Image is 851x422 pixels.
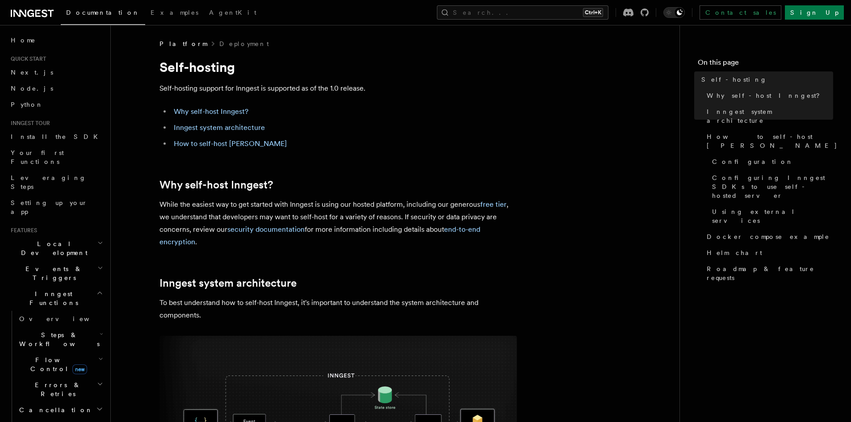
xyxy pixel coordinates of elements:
[700,5,781,20] a: Contact sales
[707,91,826,100] span: Why self-host Inngest?
[209,9,256,16] span: AgentKit
[204,3,262,24] a: AgentKit
[708,204,833,229] a: Using external services
[159,39,207,48] span: Platform
[703,229,833,245] a: Docker compose example
[7,289,96,307] span: Inngest Functions
[16,402,105,418] button: Cancellation
[11,174,86,190] span: Leveraging Steps
[703,129,833,154] a: How to self-host [PERSON_NAME]
[7,286,105,311] button: Inngest Functions
[16,380,97,398] span: Errors & Retries
[712,157,793,166] span: Configuration
[11,85,53,92] span: Node.js
[174,123,265,132] a: Inngest system architecture
[712,173,833,200] span: Configuring Inngest SDKs to use self-hosted server
[159,277,297,289] a: Inngest system architecture
[698,71,833,88] a: Self-hosting
[703,104,833,129] a: Inngest system architecture
[583,8,603,17] kbd: Ctrl+K
[145,3,204,24] a: Examples
[11,149,64,165] span: Your first Functions
[19,315,111,322] span: Overview
[7,80,105,96] a: Node.js
[11,199,88,215] span: Setting up your app
[707,248,762,257] span: Helm chart
[159,59,517,75] h1: Self-hosting
[707,132,838,150] span: How to self-host [PERSON_NAME]
[159,179,273,191] a: Why self-host Inngest?
[437,5,608,20] button: Search...Ctrl+K
[7,145,105,170] a: Your first Functions
[7,195,105,220] a: Setting up your app
[66,9,140,16] span: Documentation
[7,170,105,195] a: Leveraging Steps
[174,139,287,148] a: How to self-host [PERSON_NAME]
[707,232,830,241] span: Docker compose example
[11,36,36,45] span: Home
[7,32,105,48] a: Home
[7,264,97,282] span: Events & Triggers
[16,352,105,377] button: Flow Controlnew
[703,245,833,261] a: Helm chart
[61,3,145,25] a: Documentation
[698,57,833,71] h4: On this page
[7,96,105,113] a: Python
[708,170,833,204] a: Configuring Inngest SDKs to use self-hosted server
[7,129,105,145] a: Install the SDK
[151,9,198,16] span: Examples
[7,236,105,261] button: Local Development
[227,225,305,234] a: security documentation
[159,82,517,95] p: Self-hosting support for Inngest is supported as of the 1.0 release.
[707,264,833,282] span: Roadmap & feature requests
[7,64,105,80] a: Next.js
[16,311,105,327] a: Overview
[712,207,833,225] span: Using external services
[707,107,833,125] span: Inngest system architecture
[7,261,105,286] button: Events & Triggers
[7,239,97,257] span: Local Development
[219,39,269,48] a: Deployment
[16,405,93,414] span: Cancellation
[7,120,50,127] span: Inngest tour
[16,377,105,402] button: Errors & Retries
[703,261,833,286] a: Roadmap & feature requests
[16,355,98,373] span: Flow Control
[708,154,833,170] a: Configuration
[11,101,43,108] span: Python
[11,69,53,76] span: Next.js
[785,5,844,20] a: Sign Up
[159,297,517,322] p: To best understand how to self-host Inngest, it's important to understand the system architecture...
[701,75,767,84] span: Self-hosting
[72,364,87,374] span: new
[11,133,103,140] span: Install the SDK
[16,330,100,348] span: Steps & Workflows
[7,227,37,234] span: Features
[7,55,46,63] span: Quick start
[480,200,507,209] a: free tier
[16,327,105,352] button: Steps & Workflows
[174,107,248,116] a: Why self-host Inngest?
[663,7,685,18] button: Toggle dark mode
[703,88,833,104] a: Why self-host Inngest?
[159,198,517,248] p: While the easiest way to get started with Inngest is using our hosted platform, including our gen...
